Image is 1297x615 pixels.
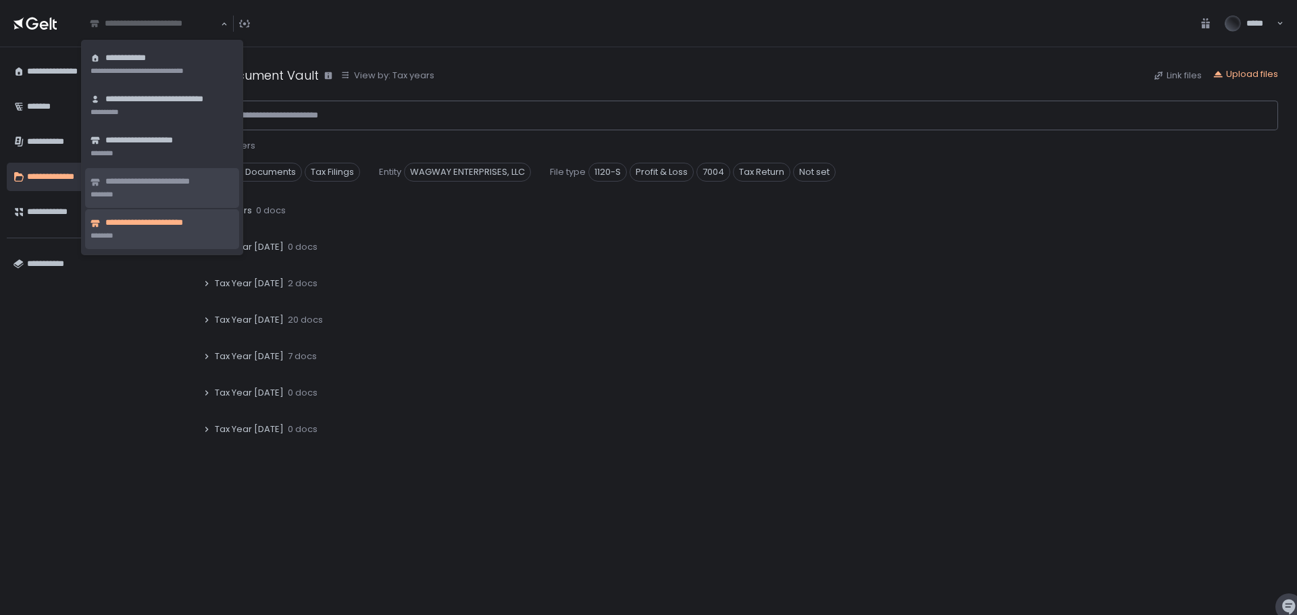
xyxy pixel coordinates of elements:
span: Entity [379,166,401,178]
span: Tax Return [733,163,790,182]
span: Tax Year [DATE] [215,423,284,435]
div: Search for option [81,9,228,38]
span: 7004 [696,163,730,182]
span: 0 docs [288,241,317,253]
span: 20 docs [288,314,323,326]
span: 7 docs [288,350,317,363]
span: 0 docs [288,423,317,435]
span: Tax Year [DATE] [215,387,284,399]
span: 1120-S [588,163,627,182]
span: Tax Year [DATE] [215,277,284,290]
span: Tax Year [DATE] [215,241,284,253]
span: Tax Year [DATE] [215,350,284,363]
input: Search for option [90,17,220,30]
span: Not set [793,163,836,182]
button: Link files [1153,70,1202,82]
button: Upload files [1213,68,1278,80]
h1: Document Vault [220,66,319,84]
span: Tax Documents [222,163,302,182]
span: Tax Filings [305,163,360,182]
span: 2 docs [288,277,317,290]
span: 0 docs [256,205,286,217]
span: Tax Year [DATE] [215,314,284,326]
span: 0 docs [288,387,317,399]
span: File type [550,166,586,178]
span: Profit & Loss [630,163,694,182]
button: View by: Tax years [340,70,434,82]
span: WAGWAY ENTERPRISES, LLC [404,163,531,182]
